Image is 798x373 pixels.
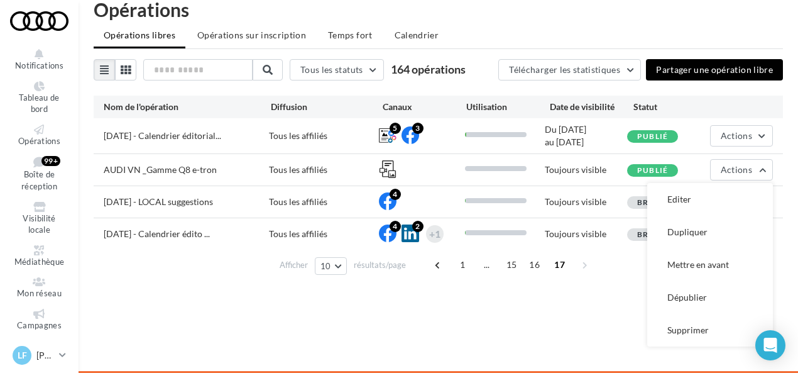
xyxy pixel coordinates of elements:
[269,130,379,142] div: Tous les affiliés
[647,183,773,216] button: Editer
[18,349,27,362] span: LF
[21,170,57,192] span: Boîte de réception
[390,221,401,232] div: 4
[41,156,60,166] div: 99+
[197,30,306,40] span: Opérations sur inscription
[647,216,773,248] button: Dupliquer
[395,30,439,40] span: Calendrier
[36,349,54,362] p: [PERSON_NAME]
[466,101,550,113] div: Utilisation
[391,62,466,76] span: 164 opérations
[647,248,773,281] button: Mettre en avant
[412,123,424,134] div: 3
[269,164,379,176] div: Tous les affiliés
[280,259,308,271] span: Afficher
[545,164,627,176] div: Toujours visible
[328,30,373,40] span: Temps fort
[637,131,668,141] span: Publié
[498,59,641,81] button: Télécharger les statistiques
[755,330,785,360] div: Open Intercom Messenger
[412,221,424,232] div: 2
[545,196,627,208] div: Toujours visible
[477,255,497,275] span: ...
[320,261,331,271] span: 10
[15,60,63,70] span: Notifications
[721,130,752,141] span: Actions
[104,164,217,175] span: AUDI VN _Gamme Q8 e-tron
[14,257,65,267] span: Médiathèque
[633,101,717,113] div: Statut
[390,123,401,134] div: 5
[637,230,688,239] span: Brouillon
[104,228,210,239] span: [DATE] - Calendrier édito ...
[10,343,68,367] a: LF [PERSON_NAME]
[509,64,620,75] span: Télécharger les statistiques
[524,255,545,275] span: 16
[269,228,379,240] div: Tous les affiliés
[10,199,68,238] a: Visibilité locale
[104,101,271,113] div: Nom de l'opération
[550,101,633,113] div: Date de visibilité
[647,314,773,347] button: Supprimer
[383,101,466,113] div: Canaux
[545,123,627,148] div: Du [DATE] au [DATE]
[637,198,688,207] span: Brouillon
[10,122,68,149] a: Opérations
[269,196,379,208] div: Tous les affiliés
[18,136,60,146] span: Opérations
[10,243,68,270] a: Médiathèque
[10,47,68,74] button: Notifications
[271,101,383,113] div: Diffusion
[710,125,773,147] button: Actions
[501,255,522,275] span: 15
[17,288,62,298] span: Mon réseau
[10,79,68,117] a: Tableau de bord
[19,92,59,114] span: Tableau de bord
[10,306,68,333] a: Campagnes
[647,281,773,314] button: Dépublier
[637,165,668,175] span: Publié
[390,189,401,200] div: 4
[290,59,384,81] button: Tous les statuts
[429,225,440,243] div: +1
[10,274,68,301] a: Mon réseau
[300,64,363,75] span: Tous les statuts
[452,255,473,275] span: 1
[315,257,347,275] button: 10
[646,59,783,81] button: Partager une opération libre
[549,255,570,275] span: 17
[17,320,62,330] span: Campagnes
[10,153,68,194] a: Boîte de réception 99+
[721,164,752,175] span: Actions
[710,159,773,181] button: Actions
[545,228,627,240] div: Toujours visible
[354,259,406,271] span: résultats/page
[23,213,55,235] span: Visibilité locale
[104,130,221,141] span: [DATE] - Calendrier éditorial...
[104,196,213,207] span: [DATE] - LOCAL suggestions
